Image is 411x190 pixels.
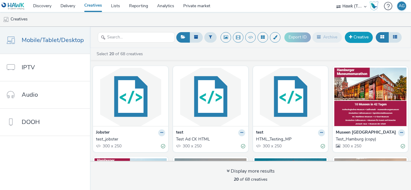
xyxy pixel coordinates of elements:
[256,136,325,142] a: HTML_Testing_MP
[388,32,402,42] button: Table
[96,136,165,142] a: test_jobster
[22,63,35,72] span: IPTV
[336,129,396,136] strong: Museen [GEOGRAPHIC_DATA]
[336,136,403,142] div: Test_Hamburg (copy)
[176,129,183,136] strong: test
[345,32,373,43] a: Creative
[342,143,361,149] span: 300 x 250
[336,136,405,142] a: Test_Hamburg (copy)
[369,1,381,11] a: Hawk Academy
[312,32,342,42] button: Archive
[401,143,405,149] div: Valid
[369,1,379,11] img: Hawk Academy
[376,32,389,42] button: Grid
[96,136,163,142] div: test_jobster
[176,136,243,142] div: Test Ad CK HTML
[94,68,167,126] img: test_jobster visual
[284,32,311,42] button: Export ID
[321,143,325,149] div: Valid
[334,68,406,126] img: Test_Hamburg (copy) visual
[109,51,114,57] strong: 20
[22,90,38,99] span: Audio
[255,68,327,126] img: HTML_Testing_MP visual
[227,168,275,175] div: Display more results
[175,68,247,126] img: Test Ad CK HTML visual
[256,129,263,136] strong: test
[102,143,122,149] span: 300 x 250
[262,143,282,149] span: 300 x 250
[256,136,323,142] div: HTML_Testing_MP
[182,143,202,149] span: 300 x 250
[399,2,405,11] div: AG
[96,129,110,136] strong: Jobster
[22,36,84,44] span: Mobile/Tablet/Desktop
[241,143,245,149] div: Valid
[234,176,239,182] strong: 20
[161,143,165,149] div: Valid
[98,32,175,43] input: Search...
[96,51,145,57] a: Select of 68 creatives
[234,176,267,182] span: of 68 creatives
[2,2,25,10] img: undefined Logo
[22,118,40,126] span: DOOH
[176,136,245,142] a: Test Ad CK HTML
[3,17,9,23] img: mobile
